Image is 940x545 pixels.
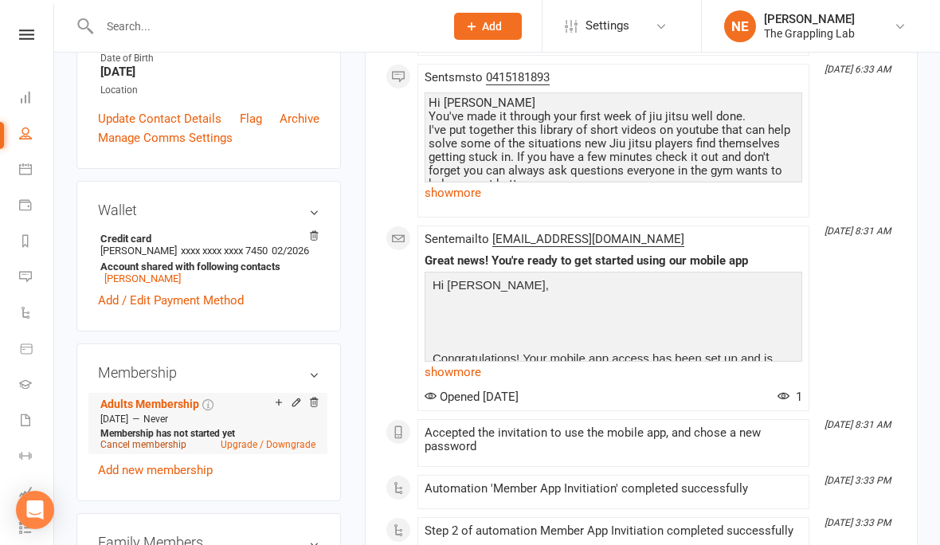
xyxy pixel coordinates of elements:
li: [PERSON_NAME] [98,230,319,287]
i: [DATE] 3:33 PM [824,475,891,486]
span: xxxx xxxx xxxx 7450 [181,245,268,257]
a: Adults Membership [100,398,199,410]
a: Add / Edit Payment Method [98,291,244,310]
i: [DATE] 6:33 AM [824,64,891,75]
a: People [19,117,55,153]
p: Congratulations! Your mobile app access has been set up and is ready for use. [429,349,798,391]
span: Add [482,20,502,33]
h3: Wallet [98,202,319,218]
i: [DATE] 3:33 PM [824,517,891,528]
span: [DATE] [100,414,128,425]
div: Date of Birth [100,51,319,66]
a: [PERSON_NAME] [104,272,181,284]
div: Step 2 of automation Member App Invitiation completed successfully [425,524,802,538]
a: Reports [19,225,55,261]
div: [PERSON_NAME] [764,12,855,26]
span: Never [143,414,168,425]
a: Calendar [19,153,55,189]
div: Great news! You're ready to get started using our mobile app [425,254,802,268]
div: — [96,413,319,425]
a: Dashboard [19,81,55,117]
input: Search... [95,15,433,37]
a: Add new membership [98,463,213,477]
a: Flag [240,109,262,128]
div: Accepted the invitation to use the mobile app, and chose a new password [425,426,802,453]
a: Assessments [19,476,55,512]
a: Cancel membership [100,439,186,450]
a: show more [425,361,802,383]
div: The Grappling Lab [764,26,855,41]
span: Sent email to [425,232,684,247]
i: [DATE] 8:31 AM [824,419,891,430]
strong: Credit card [100,233,311,245]
strong: Membership has not started yet [100,428,235,439]
div: Hi [PERSON_NAME] You've made it through your first week of jiu jitsu well done. I've put together... [429,96,798,218]
span: 02/2026 [272,245,309,257]
a: Archive [280,109,319,128]
a: show more [425,182,802,204]
div: Automation 'Member App Invitiation' completed successfully [425,482,802,496]
p: Hi [PERSON_NAME], [429,276,798,299]
h3: Membership [98,365,319,381]
strong: [DATE] [100,65,319,79]
div: Open Intercom Messenger [16,491,54,529]
a: Product Sales [19,332,55,368]
a: Update Contact Details [98,109,221,128]
i: [DATE] 8:31 AM [824,225,891,237]
div: NE [724,10,756,42]
a: Payments [19,189,55,225]
strong: Account shared with following contacts [100,261,311,272]
span: Sent sms to [425,70,550,85]
a: Upgrade / Downgrade [221,439,315,450]
span: 1 [777,390,802,404]
a: Manage Comms Settings [98,128,233,147]
span: Opened [DATE] [425,390,519,404]
div: Location [100,83,319,98]
button: Add [454,13,522,40]
span: Settings [586,8,629,44]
